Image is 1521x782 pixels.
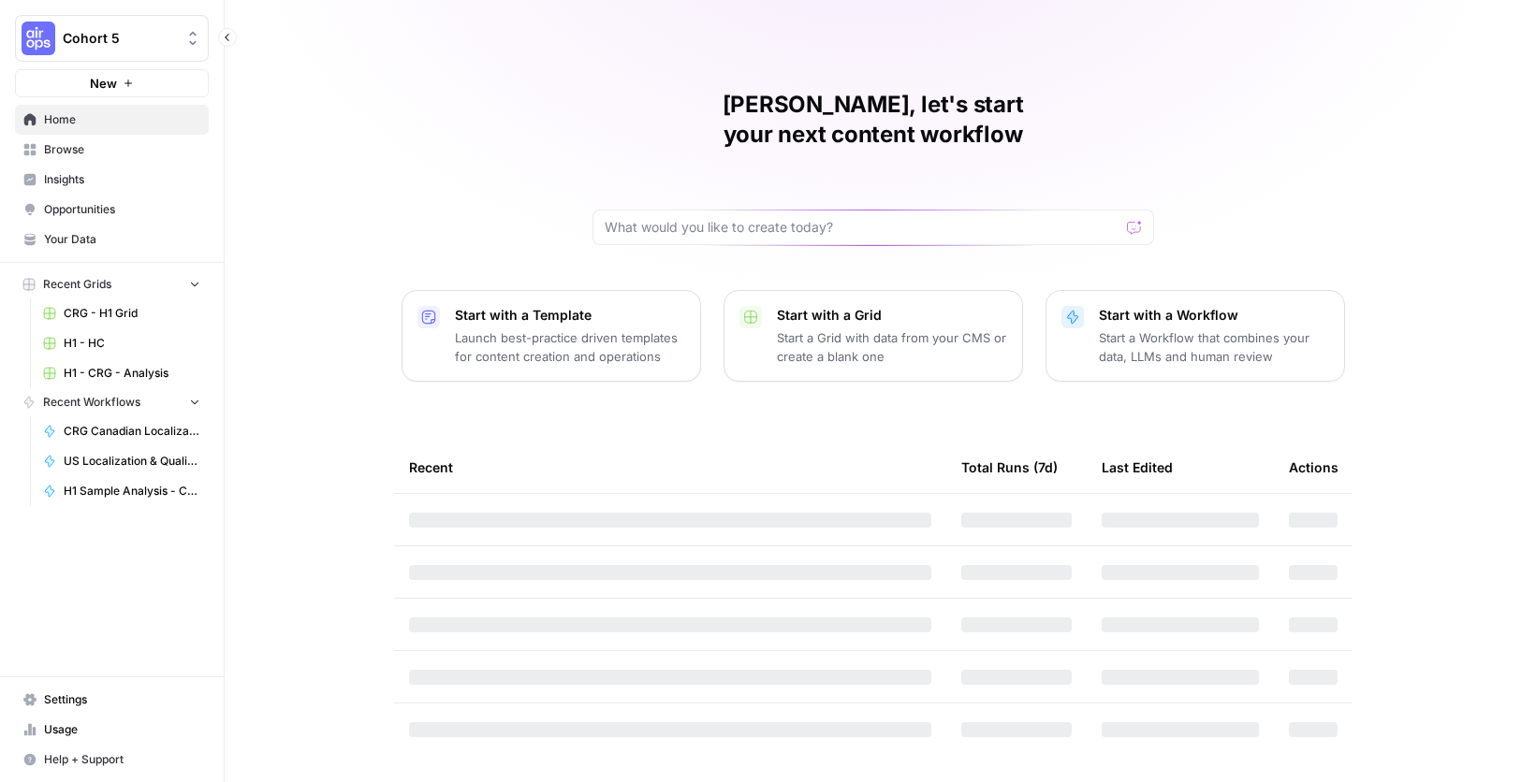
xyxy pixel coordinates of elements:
[402,290,701,382] button: Start with a TemplateLaunch best-practice driven templates for content creation and operations
[64,305,200,322] span: CRG - H1 Grid
[592,90,1154,150] h1: [PERSON_NAME], let's start your next content workflow
[15,135,209,165] a: Browse
[22,22,55,55] img: Cohort 5 Logo
[35,328,209,358] a: H1 - HC
[90,74,117,93] span: New
[1046,290,1345,382] button: Start with a WorkflowStart a Workflow that combines your data, LLMs and human review
[64,335,200,352] span: H1 - HC
[35,358,209,388] a: H1 - CRG - Analysis
[1102,442,1173,493] div: Last Edited
[64,453,200,470] span: US Localization & Quality Check
[35,298,209,328] a: CRG - H1 Grid
[64,483,200,500] span: H1 Sample Analysis - CRG - COMPLETE
[605,218,1119,237] input: What would you like to create today?
[961,442,1058,493] div: Total Runs (7d)
[724,290,1023,382] button: Start with a GridStart a Grid with data from your CMS or create a blank one
[35,446,209,476] a: US Localization & Quality Check
[35,416,209,446] a: CRG Canadian Localization & Quality Check
[15,15,209,62] button: Workspace: Cohort 5
[15,715,209,745] a: Usage
[15,745,209,775] button: Help + Support
[43,276,111,293] span: Recent Grids
[44,111,200,128] span: Home
[455,328,685,366] p: Launch best-practice driven templates for content creation and operations
[409,442,931,493] div: Recent
[44,141,200,158] span: Browse
[777,328,1007,366] p: Start a Grid with data from your CMS or create a blank one
[15,685,209,715] a: Settings
[64,423,200,440] span: CRG Canadian Localization & Quality Check
[44,691,200,708] span: Settings
[64,365,200,382] span: H1 - CRG - Analysis
[455,306,685,325] p: Start with a Template
[15,165,209,195] a: Insights
[15,69,209,97] button: New
[44,231,200,248] span: Your Data
[15,105,209,135] a: Home
[15,224,209,254] a: Your Data
[777,306,1007,325] p: Start with a Grid
[15,270,209,298] button: Recent Grids
[43,394,140,411] span: Recent Workflows
[44,721,200,738] span: Usage
[1099,306,1329,325] p: Start with a Workflow
[15,195,209,224] a: Opportunities
[63,29,176,48] span: Cohort 5
[44,751,200,768] span: Help + Support
[44,171,200,188] span: Insights
[1289,442,1338,493] div: Actions
[1099,328,1329,366] p: Start a Workflow that combines your data, LLMs and human review
[15,388,209,416] button: Recent Workflows
[44,201,200,218] span: Opportunities
[35,476,209,506] a: H1 Sample Analysis - CRG - COMPLETE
